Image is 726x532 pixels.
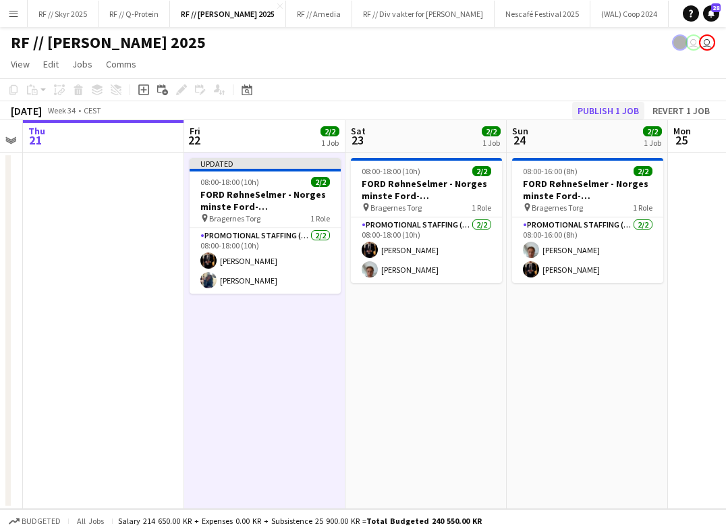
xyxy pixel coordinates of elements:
button: Nescafé Festival 2025 [495,1,590,27]
span: 2/2 [482,126,501,136]
span: Fri [190,125,200,137]
span: 08:00-18:00 (10h) [200,177,259,187]
span: 1 Role [472,203,491,213]
button: RF // Skyr 2025 [28,1,99,27]
button: Revert 1 job [647,102,715,119]
span: Bragernes Torg [532,203,583,213]
div: Salary 214 650.00 KR + Expenses 0.00 KR + Subsistence 25 900.00 KR = [118,516,482,526]
h1: RF // [PERSON_NAME] 2025 [11,32,206,53]
span: Budgeted [22,516,61,526]
span: 08:00-16:00 (8h) [523,166,578,176]
span: Bragernes Torg [209,213,260,223]
span: Week 34 [45,105,78,115]
a: Comms [101,55,142,73]
button: (WAL) Coop 2024 [590,1,669,27]
h3: FORD RøhneSelmer - Norges minste Ford-forhandlerkontor [351,178,502,202]
a: Edit [38,55,64,73]
span: 1 Role [310,213,330,223]
span: Thu [28,125,45,137]
span: 28 [711,3,721,12]
span: Edit [43,58,59,70]
span: 2/2 [472,166,491,176]
span: All jobs [74,516,107,526]
button: Budgeted [7,514,63,529]
app-card-role: Promotional Staffing (Brand Ambassadors)2/208:00-18:00 (10h)[PERSON_NAME][PERSON_NAME] [351,217,502,283]
div: 1 Job [644,138,661,148]
button: RF // [PERSON_NAME] 2025 [170,1,286,27]
span: View [11,58,30,70]
h3: FORD RøhneSelmer - Norges minste Ford-forhandlerkontor [190,188,341,213]
span: Comms [106,58,136,70]
span: 2/2 [320,126,339,136]
div: [DATE] [11,104,42,117]
div: 1 Job [482,138,500,148]
a: Jobs [67,55,98,73]
span: Total Budgeted 240 550.00 KR [366,516,482,526]
app-card-role: Promotional Staffing (Brand Ambassadors)2/208:00-16:00 (8h)[PERSON_NAME][PERSON_NAME] [512,217,663,283]
app-user-avatar: Hin Shing Cheung [672,34,688,51]
span: 2/2 [311,177,330,187]
span: 08:00-18:00 (10h) [362,166,420,176]
span: 24 [510,132,528,148]
span: 2/2 [643,126,662,136]
button: Publish 1 job [572,102,644,119]
span: Bragernes Torg [370,203,422,213]
a: 28 [703,5,719,22]
span: 2/2 [634,166,652,176]
h3: FORD RøhneSelmer - Norges minste Ford-forhandlerkontor [512,178,663,202]
span: 1 Role [633,203,652,213]
app-job-card: Updated08:00-18:00 (10h)2/2FORD RøhneSelmer - Norges minste Ford-forhandlerkontor Bragernes Torg1... [190,158,341,294]
span: 21 [26,132,45,148]
span: Sat [351,125,366,137]
span: 25 [671,132,691,148]
div: CEST [84,105,101,115]
span: Jobs [72,58,92,70]
div: Updated [190,158,341,169]
span: 23 [349,132,366,148]
app-user-avatar: Fredrikke Moland Flesner [686,34,702,51]
app-job-card: 08:00-16:00 (8h)2/2FORD RøhneSelmer - Norges minste Ford-forhandlerkontor Bragernes Torg1 RolePro... [512,158,663,283]
button: RF // Q-Protein [99,1,170,27]
button: RF // Div vakter for [PERSON_NAME] [352,1,495,27]
span: 22 [188,132,200,148]
div: 1 Job [321,138,339,148]
app-card-role: Promotional Staffing (Brand Ambassadors)2/208:00-18:00 (10h)[PERSON_NAME][PERSON_NAME] [190,228,341,294]
span: Mon [673,125,691,137]
a: View [5,55,35,73]
app-user-avatar: Fredrikke Moland Flesner [699,34,715,51]
button: RF // Amedia [286,1,352,27]
span: Sun [512,125,528,137]
app-job-card: 08:00-18:00 (10h)2/2FORD RøhneSelmer - Norges minste Ford-forhandlerkontor Bragernes Torg1 RolePr... [351,158,502,283]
